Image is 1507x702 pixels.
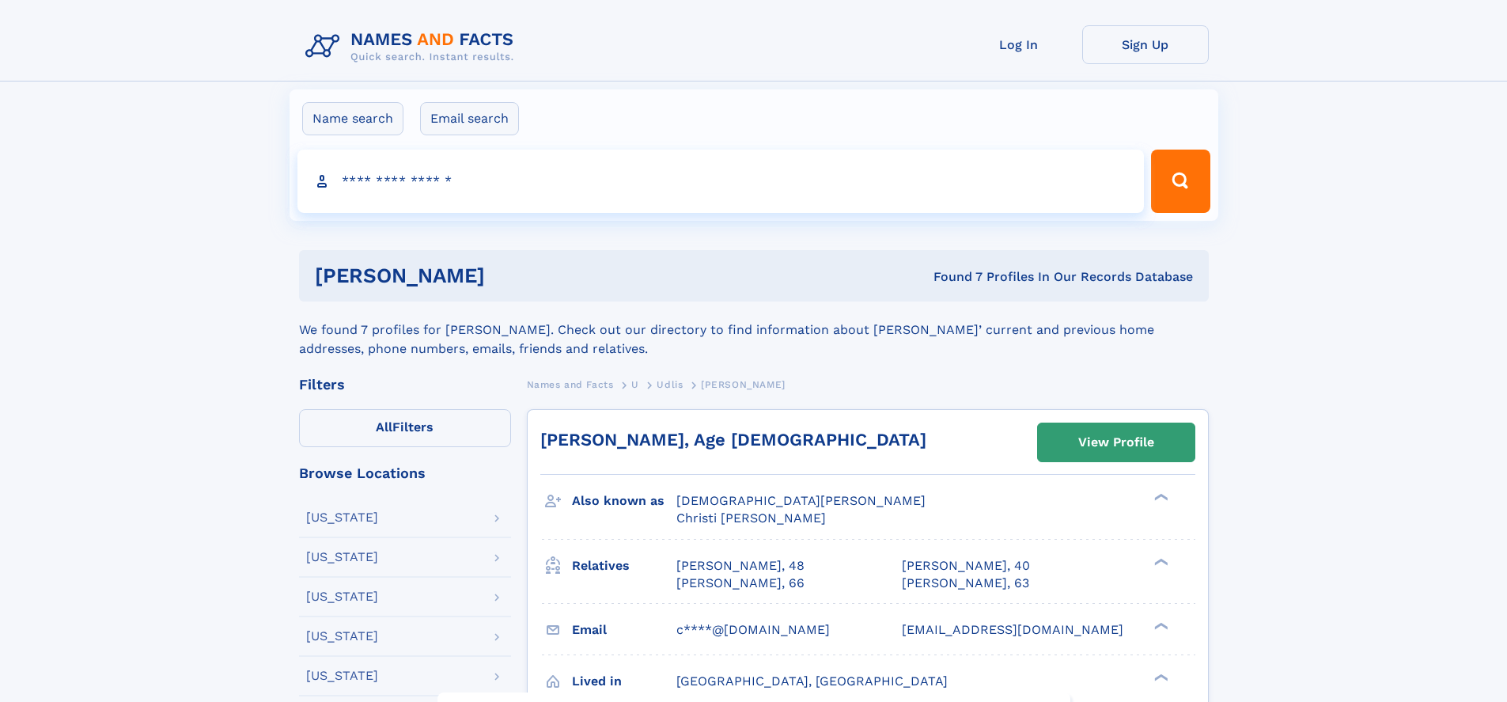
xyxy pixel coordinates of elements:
[420,102,519,135] label: Email search
[302,102,403,135] label: Name search
[376,419,392,434] span: All
[1078,424,1154,461] div: View Profile
[676,674,948,689] span: [GEOGRAPHIC_DATA], [GEOGRAPHIC_DATA]
[902,622,1123,637] span: [EMAIL_ADDRESS][DOMAIN_NAME]
[299,302,1209,359] div: We found 7 profiles for [PERSON_NAME]. Check out our directory to find information about [PERSON_...
[657,379,683,390] span: Udlis
[299,409,511,447] label: Filters
[299,25,527,68] img: Logo Names and Facts
[306,511,378,524] div: [US_STATE]
[572,552,676,579] h3: Relatives
[631,379,639,390] span: U
[676,510,826,526] span: Christi [PERSON_NAME]
[1082,25,1209,64] a: Sign Up
[572,488,676,514] h3: Also known as
[306,551,378,563] div: [US_STATE]
[1150,556,1169,567] div: ❯
[1151,150,1210,213] button: Search Button
[297,150,1145,213] input: search input
[956,25,1082,64] a: Log In
[572,617,676,643] h3: Email
[1038,423,1195,461] a: View Profile
[1150,672,1169,682] div: ❯
[1150,492,1169,503] div: ❯
[306,590,378,603] div: [US_STATE]
[306,670,378,682] div: [US_STATE]
[676,493,926,508] span: [DEMOGRAPHIC_DATA][PERSON_NAME]
[902,575,1029,592] a: [PERSON_NAME], 63
[1150,620,1169,631] div: ❯
[676,575,805,592] a: [PERSON_NAME], 66
[540,430,926,450] a: [PERSON_NAME], Age [DEMOGRAPHIC_DATA]
[306,630,378,643] div: [US_STATE]
[299,466,511,480] div: Browse Locations
[709,268,1193,286] div: Found 7 Profiles In Our Records Database
[572,668,676,695] h3: Lived in
[527,374,614,394] a: Names and Facts
[657,374,683,394] a: Udlis
[701,379,786,390] span: [PERSON_NAME]
[631,374,639,394] a: U
[902,557,1030,575] a: [PERSON_NAME], 40
[315,266,710,286] h1: [PERSON_NAME]
[299,378,511,392] div: Filters
[676,557,805,575] a: [PERSON_NAME], 48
